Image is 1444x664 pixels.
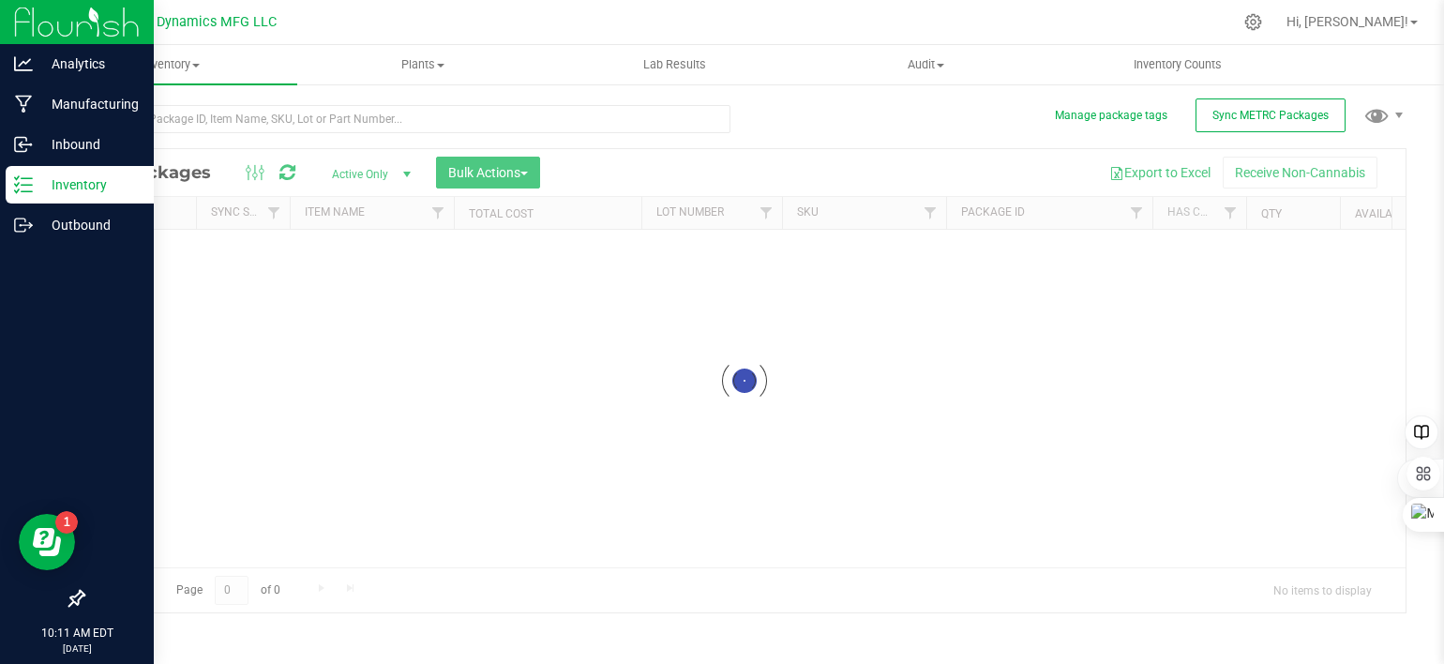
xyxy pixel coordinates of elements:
span: Inventory Counts [1108,56,1247,73]
button: Sync METRC Packages [1196,98,1346,132]
span: Lab Results [618,56,731,73]
a: Lab Results [549,45,801,84]
inline-svg: Outbound [14,216,33,234]
p: Inventory [33,174,145,196]
iframe: Resource center unread badge [55,511,78,534]
inline-svg: Inventory [14,175,33,194]
a: Inventory Counts [1052,45,1304,84]
p: Inbound [33,133,145,156]
p: [DATE] [8,641,145,656]
a: Inventory [45,45,297,84]
button: Manage package tags [1055,108,1167,124]
a: Audit [801,45,1053,84]
iframe: Resource center [19,514,75,570]
div: Manage settings [1241,13,1265,31]
span: Sync METRC Packages [1212,109,1329,122]
span: Inventory [45,56,297,73]
p: Analytics [33,53,145,75]
p: 10:11 AM EDT [8,625,145,641]
span: Modern Dynamics MFG LLC [106,14,277,30]
span: Plants [298,56,549,73]
p: Manufacturing [33,93,145,115]
span: Audit [802,56,1052,73]
a: Plants [297,45,549,84]
inline-svg: Manufacturing [14,95,33,113]
inline-svg: Inbound [14,135,33,154]
inline-svg: Analytics [14,54,33,73]
span: Hi, [PERSON_NAME]! [1286,14,1408,29]
p: Outbound [33,214,145,236]
input: Search Package ID, Item Name, SKU, Lot or Part Number... [83,105,730,133]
